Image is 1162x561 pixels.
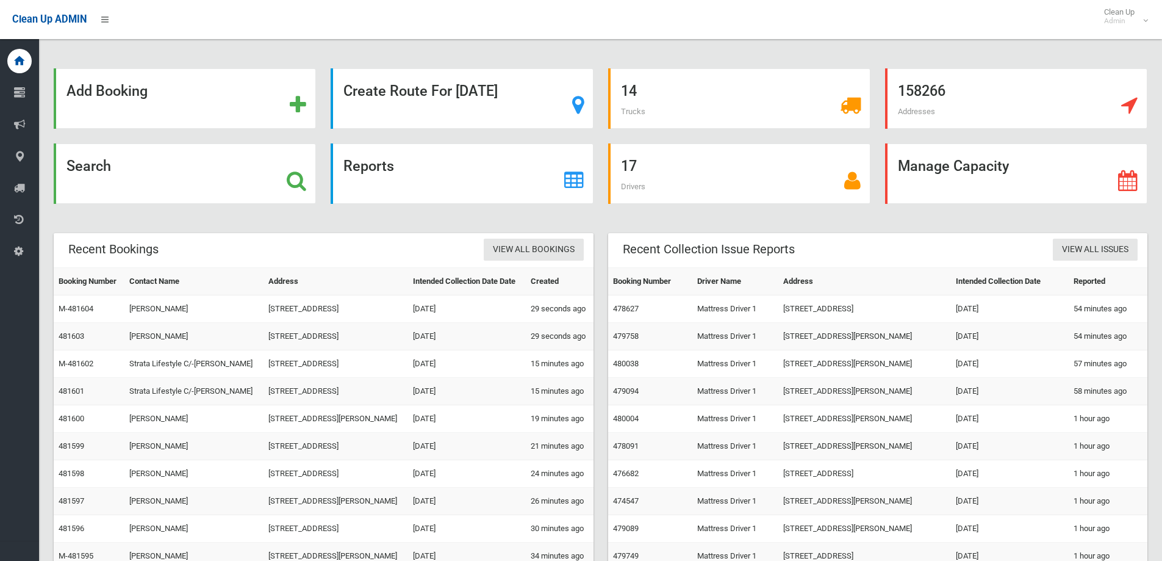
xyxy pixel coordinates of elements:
th: Intended Collection Date [951,268,1069,295]
th: Created [526,268,594,295]
a: M-481602 [59,359,93,368]
td: Mattress Driver 1 [692,460,778,488]
td: 54 minutes ago [1069,323,1147,350]
th: Address [264,268,408,295]
td: [STREET_ADDRESS] [778,295,951,323]
td: [DATE] [951,295,1069,323]
a: 479089 [613,524,639,533]
a: 481603 [59,331,84,341]
span: Addresses [898,107,935,116]
td: 21 minutes ago [526,433,594,460]
td: [DATE] [951,350,1069,378]
a: Search [54,143,316,204]
td: 1 hour ago [1069,433,1147,460]
a: Manage Capacity [885,143,1147,204]
td: [STREET_ADDRESS][PERSON_NAME] [264,488,408,515]
td: [STREET_ADDRESS][PERSON_NAME] [778,323,951,350]
td: [DATE] [951,460,1069,488]
td: [STREET_ADDRESS] [264,433,408,460]
a: M-481604 [59,304,93,313]
td: 1 hour ago [1069,515,1147,543]
td: [DATE] [951,405,1069,433]
a: 479749 [613,551,639,560]
a: Add Booking [54,68,316,129]
a: 158266 Addresses [885,68,1147,129]
td: [STREET_ADDRESS] [264,323,408,350]
td: [STREET_ADDRESS] [264,350,408,378]
td: [STREET_ADDRESS] [264,460,408,488]
a: 17 Drivers [608,143,870,204]
td: [PERSON_NAME] [124,460,264,488]
strong: Search [66,157,111,175]
td: [DATE] [408,405,525,433]
td: [STREET_ADDRESS][PERSON_NAME] [778,350,951,378]
td: 29 seconds ago [526,323,594,350]
a: M-481595 [59,551,93,560]
header: Recent Bookings [54,237,173,261]
small: Admin [1104,16,1135,26]
td: Mattress Driver 1 [692,515,778,543]
td: [DATE] [951,323,1069,350]
td: Strata Lifestyle C/-[PERSON_NAME] [124,378,264,405]
td: [DATE] [408,378,525,405]
td: [PERSON_NAME] [124,488,264,515]
td: Mattress Driver 1 [692,488,778,515]
strong: 14 [621,82,637,100]
td: 1 hour ago [1069,405,1147,433]
td: 29 seconds ago [526,295,594,323]
td: Strata Lifestyle C/-[PERSON_NAME] [124,350,264,378]
strong: Create Route For [DATE] [343,82,498,100]
td: [STREET_ADDRESS] [264,515,408,543]
th: Address [778,268,951,295]
span: Trucks [621,107,645,116]
th: Booking Number [608,268,692,295]
td: [PERSON_NAME] [124,405,264,433]
td: [DATE] [408,350,525,378]
td: Mattress Driver 1 [692,378,778,405]
strong: Add Booking [66,82,148,100]
a: 478627 [613,304,639,313]
td: [DATE] [408,433,525,460]
strong: Reports [343,157,394,175]
td: [DATE] [408,488,525,515]
td: 26 minutes ago [526,488,594,515]
a: 476682 [613,469,639,478]
td: [DATE] [408,323,525,350]
a: 481598 [59,469,84,478]
td: [PERSON_NAME] [124,433,264,460]
td: 57 minutes ago [1069,350,1147,378]
th: Booking Number [54,268,124,295]
span: Clean Up [1098,7,1147,26]
td: Mattress Driver 1 [692,405,778,433]
td: Mattress Driver 1 [692,323,778,350]
a: 479758 [613,331,639,341]
td: [PERSON_NAME] [124,515,264,543]
td: Mattress Driver 1 [692,433,778,460]
td: [DATE] [408,295,525,323]
td: [STREET_ADDRESS] [778,460,951,488]
td: [PERSON_NAME] [124,295,264,323]
td: 30 minutes ago [526,515,594,543]
a: 481601 [59,386,84,396]
td: 1 hour ago [1069,488,1147,515]
th: Contact Name [124,268,264,295]
td: [STREET_ADDRESS][PERSON_NAME] [778,405,951,433]
a: 481597 [59,496,84,505]
a: 481596 [59,524,84,533]
th: Intended Collection Date Date [408,268,525,295]
th: Driver Name [692,268,778,295]
td: [STREET_ADDRESS] [264,378,408,405]
td: [DATE] [408,460,525,488]
a: View All Bookings [484,239,584,261]
td: [STREET_ADDRESS] [264,295,408,323]
a: Reports [331,143,593,204]
td: Mattress Driver 1 [692,295,778,323]
strong: Manage Capacity [898,157,1009,175]
td: [DATE] [951,515,1069,543]
td: [STREET_ADDRESS][PERSON_NAME] [778,433,951,460]
span: Drivers [621,182,645,191]
td: 19 minutes ago [526,405,594,433]
td: [STREET_ADDRESS][PERSON_NAME] [778,488,951,515]
td: 15 minutes ago [526,350,594,378]
td: Mattress Driver 1 [692,350,778,378]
